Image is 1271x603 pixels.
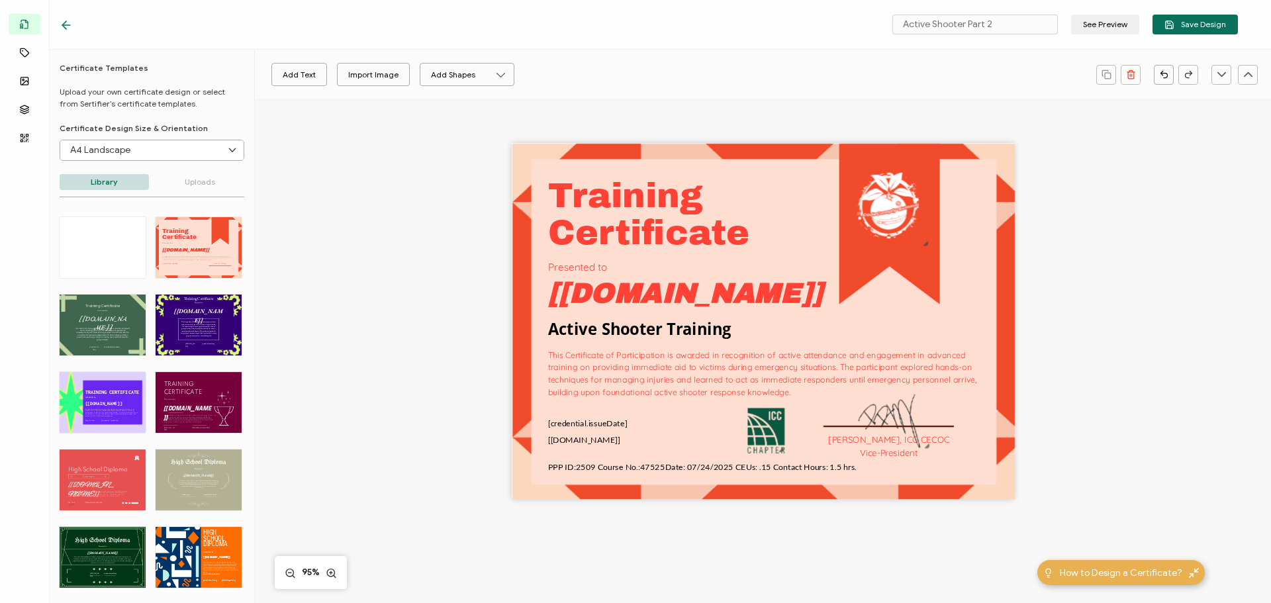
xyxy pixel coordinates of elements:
[548,462,857,472] span: PPP ID:25 se No.: Date: 07/2 /2025 CEUs: .15 Contact Hours: 1.5 hrs.
[548,418,628,428] pre: [credential.issueDate]
[745,406,786,455] img: 0101948c-342d-4a04-bb33-e73e569e02a1.png
[60,123,244,133] p: Certificate Design Size & Orientation
[548,177,704,214] pre: Training
[548,318,731,340] pre: Active Shooter Training
[847,164,931,248] img: eabd8172-f801-41b2-84c2-1364551bbad7.png
[548,261,607,273] pre: Presented to
[548,434,620,444] pre: [[DOMAIN_NAME]]
[548,214,749,252] pre: Certificate
[1205,539,1271,603] iframe: Chat Widget
[828,434,949,459] pre: [PERSON_NAME], ICC CECOC Vice-President
[420,63,514,86] button: Add Shapes
[348,63,399,86] div: Import Image
[705,462,710,472] span: 4
[1153,15,1238,34] button: Save Design
[548,278,822,308] pre: [[DOMAIN_NAME]]
[299,566,322,579] span: 95%
[1164,20,1226,30] span: Save Design
[60,86,244,110] p: Upload your own certificate design or select from Sertifier’s certificate templates.
[586,462,616,472] span: 09 Cour
[640,462,665,472] span: 47525
[60,140,244,160] input: Select
[548,350,980,397] pre: This Certificate of Participation is awarded in recognition of active attendance and engagement i...
[60,63,244,73] h6: Certificate Templates
[848,383,932,451] img: 393fe775-9672-41f2-9a47-61bedd7fa042.png
[1071,15,1139,34] button: See Preview
[892,15,1058,34] input: Name your certificate
[60,174,149,190] p: Library
[1060,566,1182,580] span: How to Design a Certificate?
[271,63,327,86] button: Add Text
[156,174,245,190] p: Uploads
[1189,568,1199,578] img: minimize-icon.svg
